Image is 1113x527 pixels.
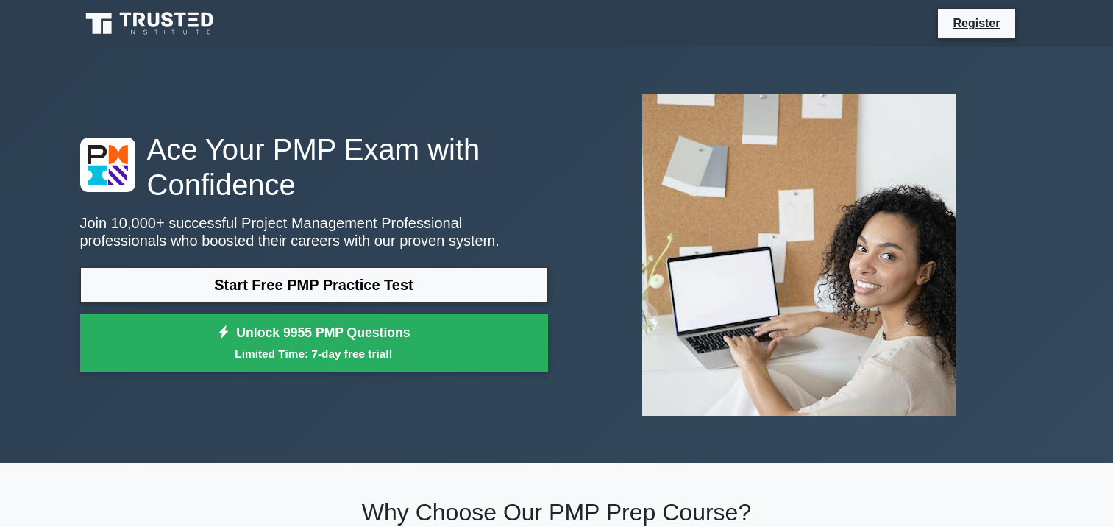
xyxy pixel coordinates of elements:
[80,132,548,202] h1: Ace Your PMP Exam with Confidence
[80,267,548,303] a: Start Free PMP Practice Test
[80,314,548,372] a: Unlock 9955 PMP QuestionsLimited Time: 7-day free trial!
[99,345,530,362] small: Limited Time: 7-day free trial!
[80,498,1034,526] h2: Why Choose Our PMP Prep Course?
[944,14,1009,32] a: Register
[80,214,548,250] p: Join 10,000+ successful Project Management Professional professionals who boosted their careers w...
